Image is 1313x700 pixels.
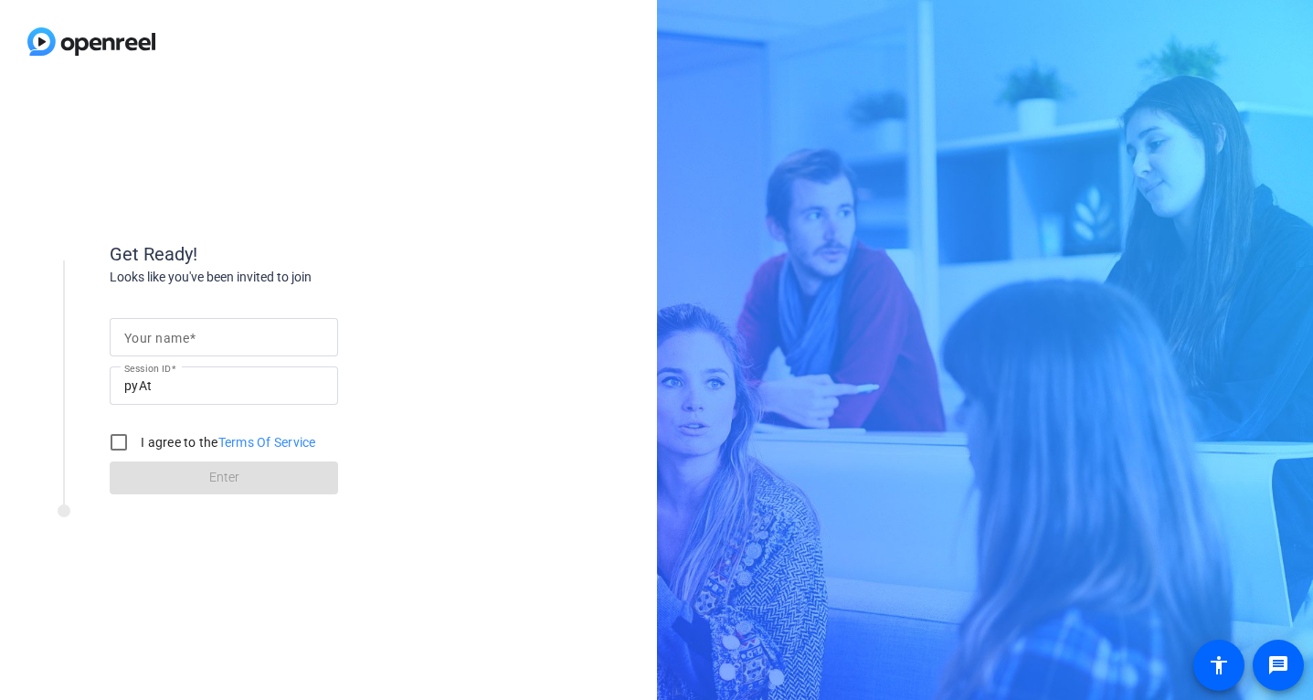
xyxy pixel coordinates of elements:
a: Terms Of Service [218,435,316,450]
mat-label: Your name [124,331,189,345]
mat-icon: message [1267,654,1289,676]
div: Get Ready! [110,240,475,268]
mat-label: Session ID [124,363,171,374]
div: Looks like you've been invited to join [110,268,475,287]
label: I agree to the [137,433,316,451]
mat-icon: accessibility [1208,654,1230,676]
